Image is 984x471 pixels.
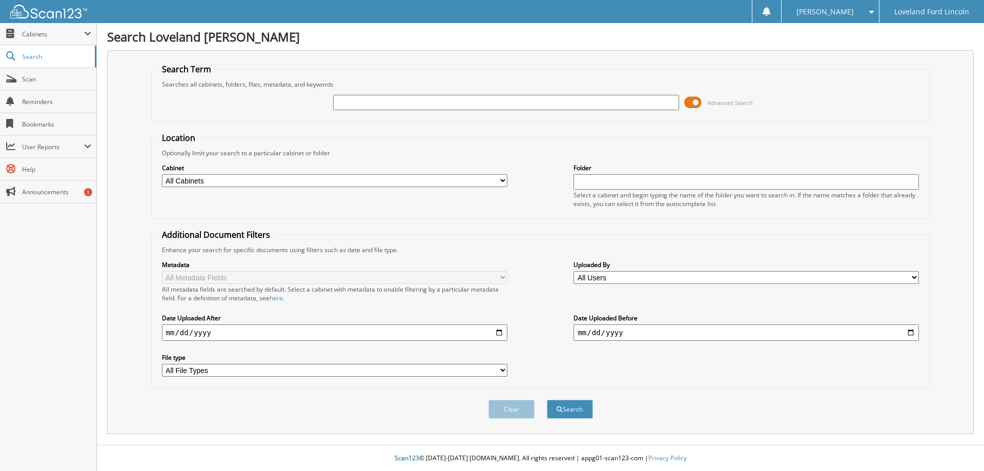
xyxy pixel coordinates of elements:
button: Search [547,400,593,419]
span: [PERSON_NAME] [796,9,854,15]
input: start [162,324,507,341]
legend: Additional Document Filters [157,229,275,240]
div: 1 [84,188,92,196]
legend: Location [157,132,200,144]
legend: Search Term [157,64,216,75]
a: here [270,294,283,302]
a: Privacy Policy [648,454,687,462]
label: Metadata [162,260,507,269]
span: Search [22,52,90,61]
span: User Reports [22,142,84,151]
div: Enhance your search for specific documents using filters such as date and file type. [157,245,925,254]
label: Uploaded By [573,260,919,269]
span: Scan123 [395,454,419,462]
span: Cabinets [22,30,84,38]
span: Advanced Search [707,99,753,107]
button: Clear [488,400,535,419]
span: Loveland Ford Lincoln [894,9,969,15]
div: Optionally limit your search to a particular cabinet or folder [157,149,925,157]
span: Bookmarks [22,120,91,129]
h1: Search Loveland [PERSON_NAME] [107,28,974,45]
label: Folder [573,163,919,172]
label: File type [162,353,507,362]
label: Date Uploaded Before [573,314,919,322]
span: Help [22,165,91,174]
div: Searches all cabinets, folders, files, metadata, and keywords [157,80,925,89]
div: © [DATE]-[DATE] [DOMAIN_NAME]. All rights reserved | appg01-scan123-com | [97,446,984,471]
span: Scan [22,75,91,84]
div: Select a cabinet and begin typing the name of the folder you want to search in. If the name match... [573,191,919,208]
input: end [573,324,919,341]
span: Announcements [22,188,91,196]
span: Reminders [22,97,91,106]
img: scan123-logo-white.svg [10,5,87,18]
label: Cabinet [162,163,507,172]
label: Date Uploaded After [162,314,507,322]
div: All metadata fields are searched by default. Select a cabinet with metadata to enable filtering b... [162,285,507,302]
